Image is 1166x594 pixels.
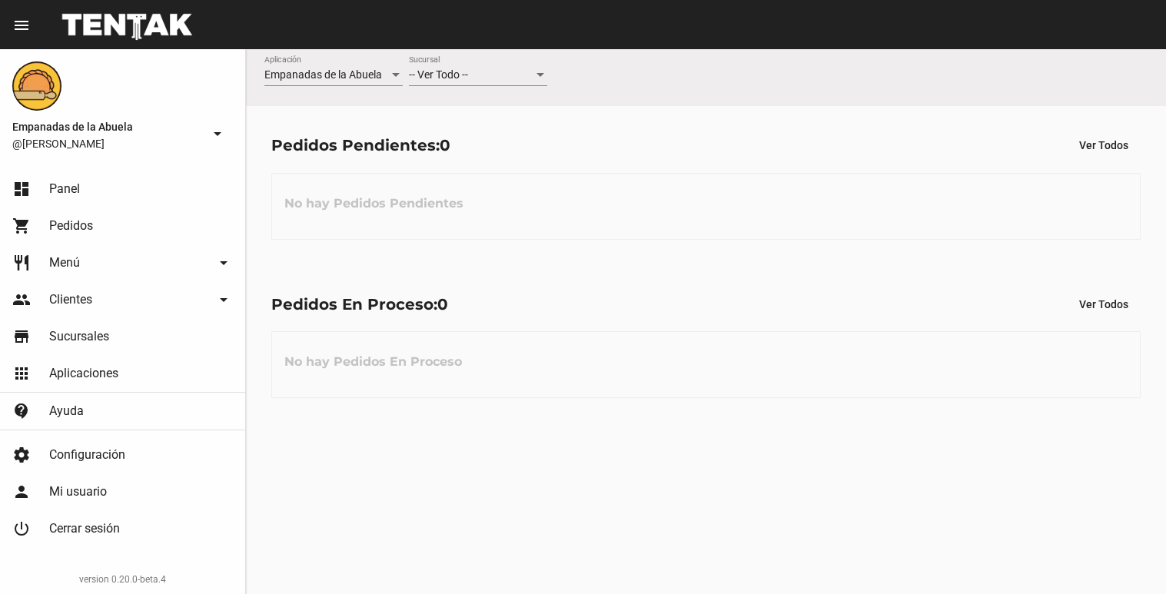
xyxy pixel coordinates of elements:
[440,136,450,154] span: 0
[437,295,448,314] span: 0
[214,290,233,309] mat-icon: arrow_drop_down
[12,364,31,383] mat-icon: apps
[271,292,448,317] div: Pedidos En Proceso:
[12,180,31,198] mat-icon: dashboard
[1067,131,1141,159] button: Ver Todos
[208,124,227,143] mat-icon: arrow_drop_down
[12,136,202,151] span: @[PERSON_NAME]
[271,133,450,158] div: Pedidos Pendientes:
[409,68,468,81] span: -- Ver Todo --
[49,181,80,197] span: Panel
[12,61,61,111] img: f0136945-ed32-4f7c-91e3-a375bc4bb2c5.png
[49,366,118,381] span: Aplicaciones
[49,218,93,234] span: Pedidos
[12,290,31,309] mat-icon: people
[49,484,107,499] span: Mi usuario
[12,572,233,587] div: version 0.20.0-beta.4
[12,483,31,501] mat-icon: person
[12,446,31,464] mat-icon: settings
[12,254,31,272] mat-icon: restaurant
[1079,139,1128,151] span: Ver Todos
[12,519,31,538] mat-icon: power_settings_new
[49,329,109,344] span: Sucursales
[12,217,31,235] mat-icon: shopping_cart
[49,521,120,536] span: Cerrar sesión
[1079,298,1128,310] span: Ver Todos
[272,181,476,227] h3: No hay Pedidos Pendientes
[12,118,202,136] span: Empanadas de la Abuela
[49,447,125,463] span: Configuración
[272,339,474,385] h3: No hay Pedidos En Proceso
[214,254,233,272] mat-icon: arrow_drop_down
[12,16,31,35] mat-icon: menu
[49,403,84,419] span: Ayuda
[49,255,80,270] span: Menú
[264,68,382,81] span: Empanadas de la Abuela
[12,402,31,420] mat-icon: contact_support
[49,292,92,307] span: Clientes
[1067,290,1141,318] button: Ver Todos
[12,327,31,346] mat-icon: store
